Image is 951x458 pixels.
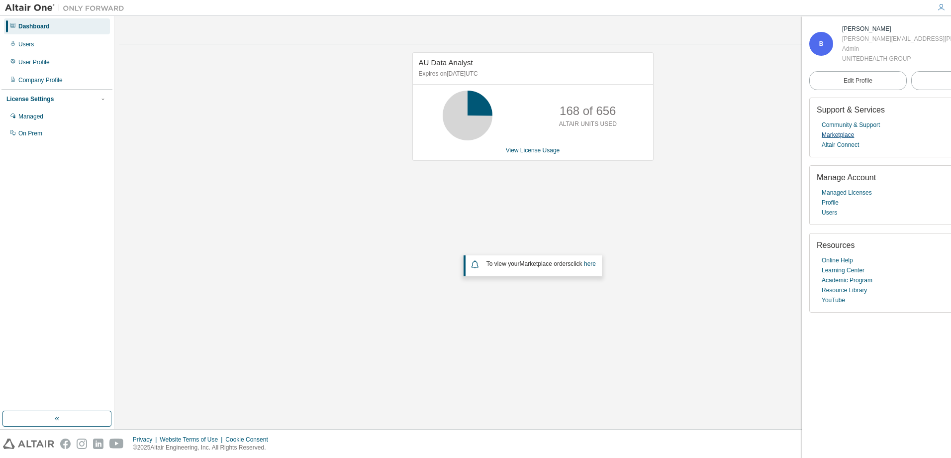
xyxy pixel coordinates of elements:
[822,208,837,218] a: Users
[5,3,129,13] img: Altair One
[809,71,907,90] a: Edit Profile
[520,260,571,267] em: Marketplace orders
[822,255,853,265] a: Online Help
[18,58,50,66] div: User Profile
[419,70,645,78] p: Expires on [DATE] UTC
[225,436,274,444] div: Cookie Consent
[60,439,71,449] img: facebook.svg
[822,120,880,130] a: Community & Support
[419,58,473,67] span: AU Data Analyst
[133,444,274,452] p: © 2025 Altair Engineering, Inc. All Rights Reserved.
[822,295,845,305] a: YouTube
[18,129,42,137] div: On Prem
[817,241,855,249] span: Resources
[18,76,63,84] div: Company Profile
[819,40,824,47] span: B
[559,120,617,128] p: ALTAIR UNITS USED
[822,188,872,198] a: Managed Licenses
[18,40,34,48] div: Users
[817,106,885,114] span: Support & Services
[506,147,560,154] a: View License Usage
[160,436,225,444] div: Website Terms of Use
[822,285,867,295] a: Resource Library
[584,260,596,267] a: here
[486,260,596,267] span: To view your click
[822,130,854,140] a: Marketplace
[822,265,864,275] a: Learning Center
[109,439,124,449] img: youtube.svg
[822,275,872,285] a: Academic Program
[822,198,839,208] a: Profile
[822,140,859,150] a: Altair Connect
[817,173,876,182] span: Manage Account
[6,95,54,103] div: License Settings
[18,22,50,30] div: Dashboard
[3,439,54,449] img: altair_logo.svg
[77,439,87,449] img: instagram.svg
[133,436,160,444] div: Privacy
[18,113,43,120] div: Managed
[844,77,872,85] span: Edit Profile
[560,103,616,119] p: 168 of 656
[93,439,103,449] img: linkedin.svg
